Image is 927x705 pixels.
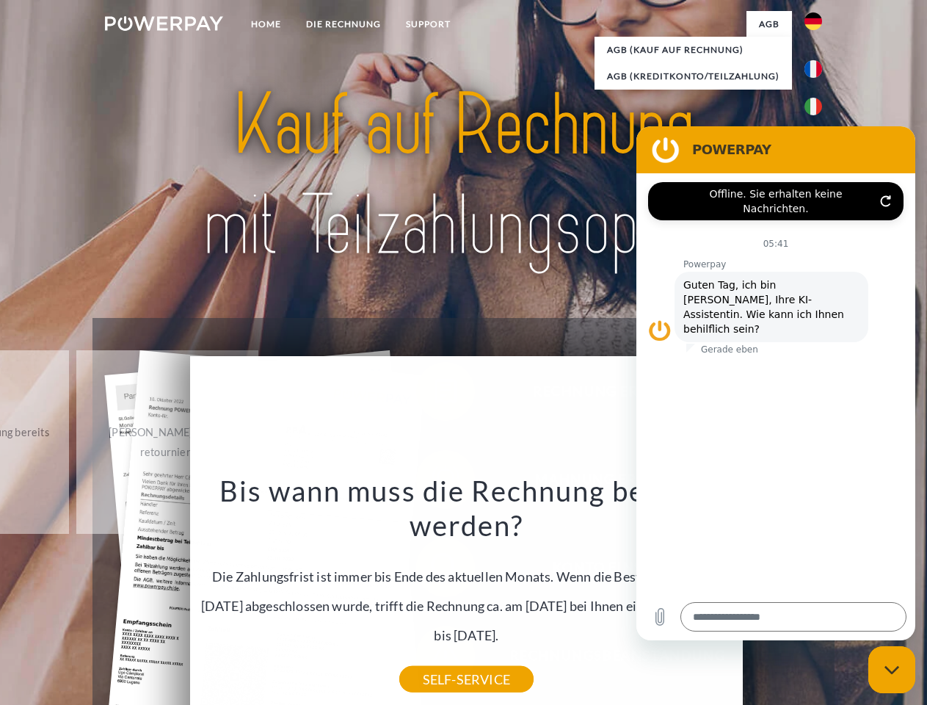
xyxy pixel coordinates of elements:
[393,11,463,37] a: SUPPORT
[804,60,822,78] img: fr
[294,11,393,37] a: DIE RECHNUNG
[198,473,734,543] h3: Bis wann muss die Rechnung bezahlt werden?
[804,12,822,30] img: de
[85,422,250,462] div: [PERSON_NAME] wurde retourniert
[140,70,787,281] img: title-powerpay_de.svg
[804,98,822,115] img: it
[636,126,915,640] iframe: Messaging-Fenster
[746,11,792,37] a: agb
[239,11,294,37] a: Home
[595,37,792,63] a: AGB (Kauf auf Rechnung)
[399,666,534,693] a: SELF-SERVICE
[595,63,792,90] a: AGB (Kreditkonto/Teilzahlung)
[105,16,223,31] img: logo-powerpay-white.svg
[198,473,734,679] div: Die Zahlungsfrist ist immer bis Ende des aktuellen Monats. Wenn die Bestellung z.B. am [DATE] abg...
[868,646,915,693] iframe: Schaltfläche zum Öffnen des Messaging-Fensters; Konversation läuft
